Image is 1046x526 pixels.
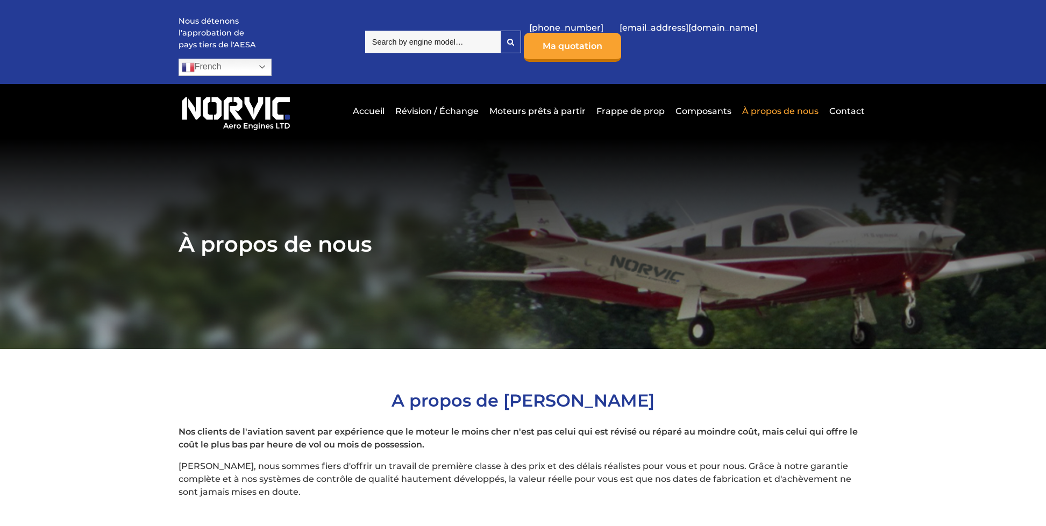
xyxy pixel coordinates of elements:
a: Accueil [350,98,387,124]
a: Contact [827,98,865,124]
a: Composants [673,98,734,124]
p: Nous détenons l'approbation de pays tiers de l'AESA [179,16,259,51]
p: [PERSON_NAME], nous sommes fiers d'offrir un travail de première classe à des prix et des délais ... [179,460,868,499]
a: French [179,59,272,76]
span: A propos de [PERSON_NAME] [392,390,654,411]
a: Révision / Échange [393,98,481,124]
input: Search by engine model… [365,31,500,53]
a: Frappe de prop [594,98,667,124]
img: Logo de Norvic Aero Engines [179,92,294,131]
img: fr [182,61,195,74]
a: Ma quotation [524,33,621,62]
a: [EMAIL_ADDRESS][DOMAIN_NAME] [614,15,763,41]
a: À propos de nous [739,98,821,124]
h1: À propos de nous [179,231,868,257]
strong: Nos clients de l'aviation savent par expérience que le moteur le moins cher n'est pas celui qui e... [179,427,858,450]
a: [PHONE_NUMBER] [524,15,609,41]
a: Moteurs prêts à partir [487,98,588,124]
